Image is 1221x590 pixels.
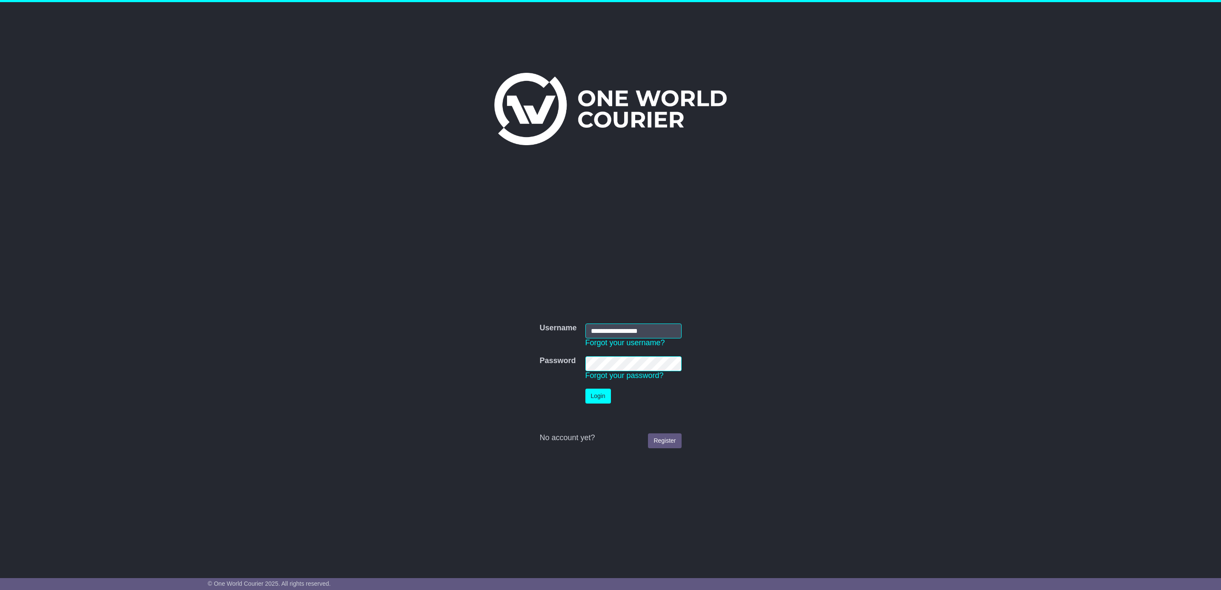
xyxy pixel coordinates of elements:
[585,389,611,404] button: Login
[585,371,664,380] a: Forgot your password?
[648,433,681,448] a: Register
[585,338,665,347] a: Forgot your username?
[539,433,681,443] div: No account yet?
[494,73,727,145] img: One World
[539,356,576,366] label: Password
[208,580,331,587] span: © One World Courier 2025. All rights reserved.
[539,324,576,333] label: Username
